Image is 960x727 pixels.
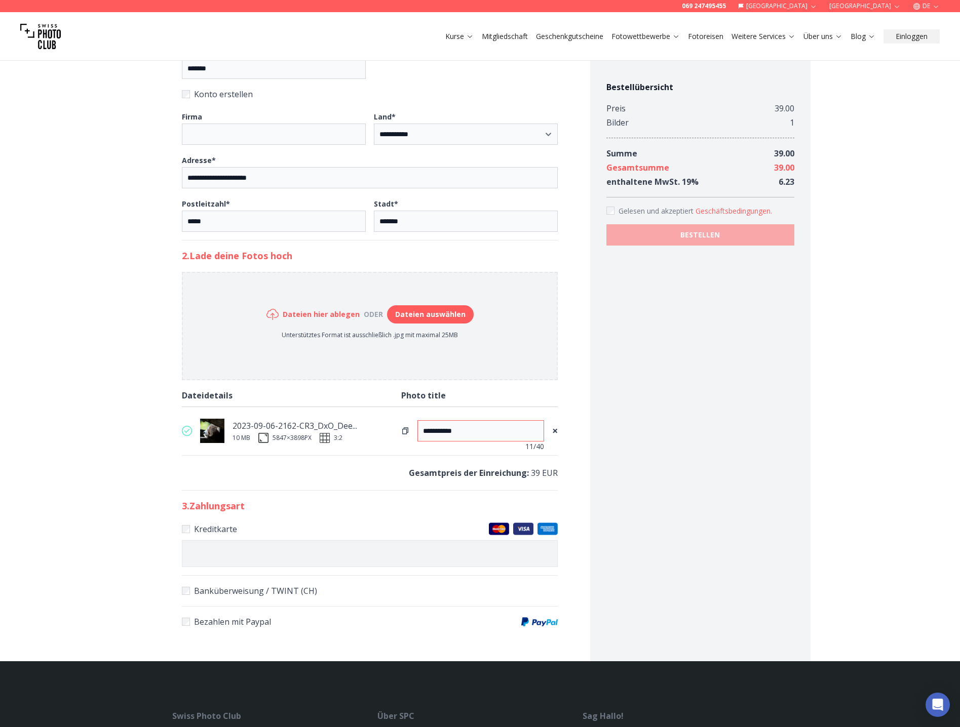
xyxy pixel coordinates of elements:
label: Konto erstellen [182,87,558,101]
img: Swiss photo club [20,16,61,57]
a: 069 247495455 [682,2,726,10]
div: Summe [606,146,637,160]
a: Über uns [803,31,842,42]
span: 11 /40 [525,441,544,452]
b: Postleitzahl * [182,199,230,209]
a: Mitgliedschaft [482,31,528,42]
div: Gesamtsumme [606,160,669,175]
span: 39.00 [774,162,794,173]
button: Accept termsGelesen und akzeptiert [696,206,772,216]
div: oder [360,309,387,319]
h4: Bestellübersicht [606,81,794,93]
button: Fotowettbewerbe [607,29,684,44]
img: American Express [537,522,558,535]
span: Gelesen und akzeptiert [619,206,696,216]
button: Geschenkgutscheine [532,29,607,44]
label: Bezahlen mit Paypal [182,615,558,629]
button: Blog [847,29,879,44]
a: Fotoreisen [688,31,723,42]
img: valid [182,426,192,436]
select: Land* [374,124,558,145]
label: Kreditkarte [182,522,558,536]
img: size [258,433,268,443]
input: Accept terms [606,207,615,215]
a: Blog [851,31,875,42]
div: Über SPC [377,710,583,722]
img: Paypal [521,617,558,626]
input: KreditkarteMaster CardsVisaAmerican Express [182,525,190,533]
div: Preis [606,101,626,115]
div: Open Intercom Messenger [926,693,950,717]
input: Adresse* [182,167,558,188]
button: Mitgliedschaft [478,29,532,44]
div: enthaltene MwSt. 19 % [606,175,699,189]
img: ratio [320,433,330,443]
div: 10 MB [233,434,250,442]
a: Geschenkgutscheine [536,31,603,42]
img: Visa [513,522,533,535]
div: Sag Hallo! [583,710,788,722]
label: Banküberweisung / TWINT (CH) [182,584,558,598]
input: Instagram-Benutzername [182,58,366,79]
b: Stadt * [374,199,398,209]
span: × [552,424,558,438]
b: BESTELLEN [680,230,720,240]
input: Stadt* [374,211,558,232]
div: 5847 × 3898 PX [273,434,312,442]
span: 3:2 [334,434,342,442]
button: BESTELLEN [606,224,794,246]
iframe: Sicherer Eingaberahmen für Kartenzahlungen [188,549,551,558]
a: Kurse [445,31,474,42]
p: Unterstütztes Format ist ausschließlich .jpg mit maximal 25MB [266,331,474,339]
button: Einloggen [884,29,940,44]
h6: Dateien hier ablegen [283,309,360,319]
b: Land * [374,112,396,122]
input: Bezahlen mit PaypalPaypal [182,618,190,626]
p: 39 EUR [182,466,558,480]
b: Adresse * [182,155,216,165]
button: Kurse [441,29,478,44]
img: thumb [200,419,224,443]
img: Master Cards [489,522,509,535]
div: Photo title [401,388,558,402]
span: 6.23 [779,176,794,187]
span: 39.00 [774,148,794,159]
input: Postleitzahl* [182,211,366,232]
button: Dateien auswählen [387,305,474,324]
div: Dateidetails [182,388,401,402]
input: Konto erstellen [182,90,190,98]
div: 1 [790,115,794,130]
h2: 3 . Zahlungsart [182,499,558,513]
a: Fotowettbewerbe [611,31,680,42]
input: Firma [182,124,366,145]
b: Gesamtpreis der Einreichung : [409,467,529,478]
div: 39.00 [775,101,794,115]
b: Firma [182,112,202,122]
div: Swiss Photo Club [172,710,377,722]
div: Bilder [606,115,629,130]
a: Weitere Services [732,31,795,42]
div: 2023-09-06-2162-CR3_DxO_Dee... [233,419,357,433]
h2: 2. Lade deine Fotos hoch [182,249,558,263]
input: Banküberweisung / TWINT (CH) [182,587,190,595]
button: Weitere Services [727,29,799,44]
button: Über uns [799,29,847,44]
button: Fotoreisen [684,29,727,44]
